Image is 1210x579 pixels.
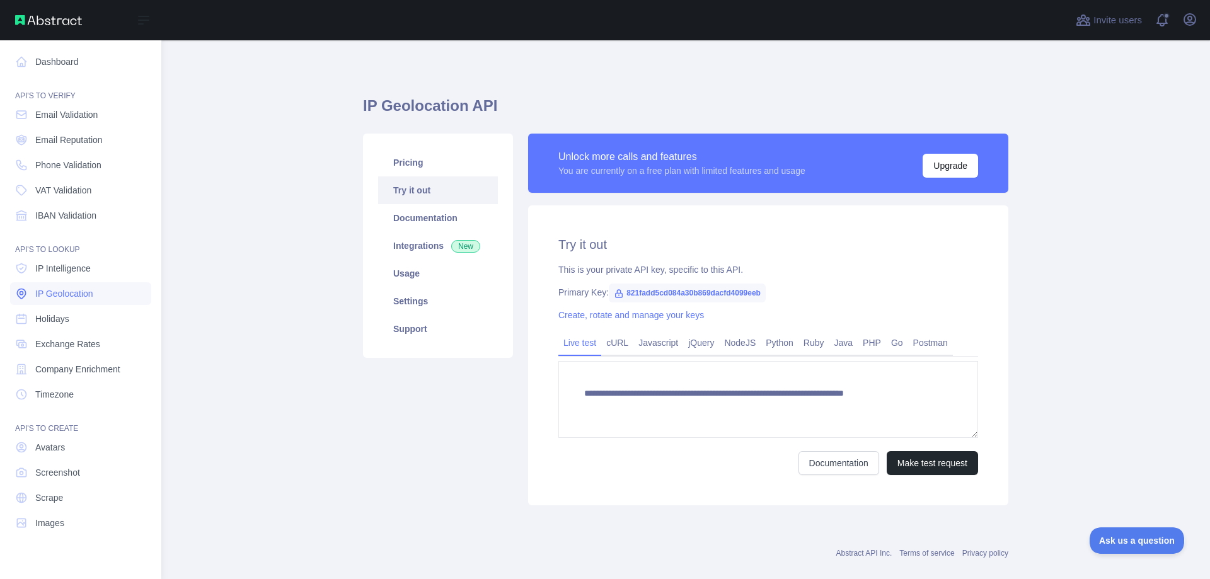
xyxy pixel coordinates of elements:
a: Avatars [10,436,151,459]
div: API'S TO LOOKUP [10,229,151,255]
span: New [451,240,480,253]
span: Email Reputation [35,134,103,146]
span: Images [35,517,64,529]
span: Scrape [35,491,63,504]
a: Documentation [378,204,498,232]
img: Abstract API [15,15,82,25]
a: VAT Validation [10,179,151,202]
span: Holidays [35,312,69,325]
div: Unlock more calls and features [558,149,805,164]
div: API'S TO VERIFY [10,76,151,101]
a: Support [378,315,498,343]
span: Timezone [35,388,74,401]
button: Upgrade [923,154,978,178]
h2: Try it out [558,236,978,253]
a: Images [10,512,151,534]
a: Python [761,333,798,353]
span: IP Geolocation [35,287,93,300]
a: IBAN Validation [10,204,151,227]
a: Go [886,333,908,353]
a: PHP [858,333,886,353]
a: Try it out [378,176,498,204]
a: Usage [378,260,498,287]
a: Holidays [10,307,151,330]
a: Ruby [798,333,829,353]
a: IP Intelligence [10,257,151,280]
a: Timezone [10,383,151,406]
a: jQuery [683,333,719,353]
a: Email Reputation [10,129,151,151]
span: Phone Validation [35,159,101,171]
a: Phone Validation [10,154,151,176]
a: Privacy policy [962,549,1008,558]
a: Integrations New [378,232,498,260]
span: IBAN Validation [35,209,96,222]
iframe: Toggle Customer Support [1090,527,1185,554]
a: Abstract API Inc. [836,549,892,558]
a: Exchange Rates [10,333,151,355]
div: API'S TO CREATE [10,408,151,433]
a: Terms of service [899,549,954,558]
a: Dashboard [10,50,151,73]
span: Avatars [35,441,65,454]
div: This is your private API key, specific to this API. [558,263,978,276]
a: Java [829,333,858,353]
a: Postman [908,333,953,353]
a: IP Geolocation [10,282,151,305]
a: Javascript [633,333,683,353]
a: Live test [558,333,601,353]
a: Pricing [378,149,498,176]
a: Email Validation [10,103,151,126]
a: cURL [601,333,633,353]
a: Documentation [798,451,879,475]
span: IP Intelligence [35,262,91,275]
span: VAT Validation [35,184,91,197]
span: 821fadd5cd084a30b869dacfd4099eeb [609,284,766,302]
div: Primary Key: [558,286,978,299]
span: Screenshot [35,466,80,479]
span: Invite users [1093,13,1142,28]
button: Make test request [887,451,978,475]
span: Email Validation [35,108,98,121]
a: NodeJS [719,333,761,353]
div: You are currently on a free plan with limited features and usage [558,164,805,177]
span: Exchange Rates [35,338,100,350]
h1: IP Geolocation API [363,96,1008,126]
span: Company Enrichment [35,363,120,375]
button: Invite users [1073,10,1144,30]
a: Company Enrichment [10,358,151,381]
a: Create, rotate and manage your keys [558,310,704,320]
a: Screenshot [10,461,151,484]
a: Scrape [10,486,151,509]
a: Settings [378,287,498,315]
